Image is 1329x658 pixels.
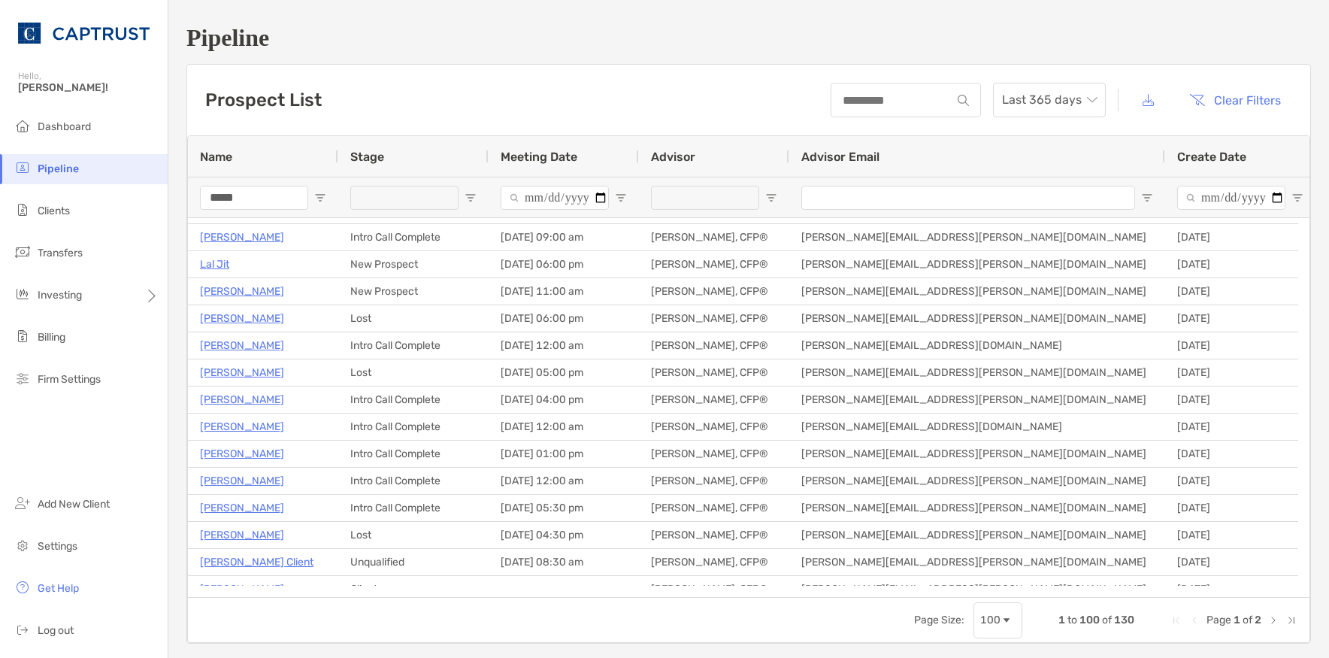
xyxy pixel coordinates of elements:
div: [DATE] 06:00 pm [489,305,639,332]
div: [PERSON_NAME], CFP® [639,441,789,467]
div: [PERSON_NAME], CFP® [639,549,789,575]
div: [DATE] 05:30 pm [489,495,639,521]
span: Log out [38,624,74,637]
a: [PERSON_NAME] [200,526,284,544]
div: [DATE] [1165,305,1315,332]
div: [DATE] [1165,414,1315,440]
input: Meeting Date Filter Input [501,186,609,210]
div: Next Page [1267,614,1279,626]
a: [PERSON_NAME] [200,580,284,599]
p: [PERSON_NAME] [200,309,284,328]
div: Client [338,576,489,602]
a: [PERSON_NAME] [200,228,284,247]
img: investing icon [14,285,32,303]
span: Pipeline [38,162,79,175]
p: [PERSON_NAME] [200,363,284,382]
span: Create Date [1177,150,1246,164]
div: [PERSON_NAME], CFP® [639,468,789,494]
div: Unqualified [338,549,489,575]
img: settings icon [14,536,32,554]
img: get-help icon [14,578,32,596]
img: firm-settings icon [14,369,32,387]
a: [PERSON_NAME] [200,499,284,517]
span: Transfers [38,247,83,259]
div: New Prospect [338,278,489,305]
input: Create Date Filter Input [1177,186,1285,210]
p: [PERSON_NAME] [200,390,284,409]
div: [PERSON_NAME][EMAIL_ADDRESS][PERSON_NAME][DOMAIN_NAME] [789,224,1165,250]
img: transfers icon [14,243,32,261]
div: [DATE] 12:00 am [489,332,639,359]
div: [PERSON_NAME], CFP® [639,359,789,386]
div: [DATE] [1165,278,1315,305]
div: [DATE] [1165,224,1315,250]
div: Previous Page [1188,614,1200,626]
div: Intro Call Complete [338,414,489,440]
div: [DATE] [1165,549,1315,575]
div: [DATE] [1165,522,1315,548]
div: Intro Call Complete [338,387,489,413]
div: Page Size: [914,614,964,626]
div: [PERSON_NAME], CFP® [639,387,789,413]
div: [PERSON_NAME][EMAIL_ADDRESS][PERSON_NAME][DOMAIN_NAME] [789,251,1165,277]
div: [PERSON_NAME][EMAIL_ADDRESS][DOMAIN_NAME] [789,414,1165,440]
span: 130 [1114,614,1134,626]
div: [DATE] [1165,441,1315,467]
div: [DATE] 01:00 pm [489,441,639,467]
div: [DATE] [1165,359,1315,386]
span: Stage [350,150,384,164]
div: [PERSON_NAME][EMAIL_ADDRESS][DOMAIN_NAME] [789,332,1165,359]
div: [PERSON_NAME], CFP® [639,495,789,521]
a: [PERSON_NAME] [200,336,284,355]
div: [DATE] [1165,332,1315,359]
span: Dashboard [38,120,91,133]
p: [PERSON_NAME] Client [200,553,313,572]
div: Page Size [973,602,1022,638]
span: [PERSON_NAME]! [18,81,159,94]
span: Firm Settings [38,373,101,386]
span: Advisor Email [801,150,879,164]
div: Intro Call Complete [338,332,489,359]
div: [DATE] 04:00 pm [489,387,639,413]
img: billing icon [14,327,32,345]
div: [PERSON_NAME][EMAIL_ADDRESS][PERSON_NAME][DOMAIN_NAME] [789,359,1165,386]
button: Open Filter Menu [765,192,777,204]
p: [PERSON_NAME] [200,282,284,301]
span: Advisor [651,150,695,164]
div: [DATE] [1165,468,1315,494]
div: [DATE] 08:30 am [489,549,639,575]
div: [PERSON_NAME], CFP® [639,224,789,250]
p: Lal Jit [200,255,229,274]
button: Open Filter Menu [314,192,326,204]
div: [PERSON_NAME][EMAIL_ADDRESS][PERSON_NAME][DOMAIN_NAME] [789,576,1165,602]
span: 1 [1234,614,1240,626]
p: [PERSON_NAME] [200,444,284,463]
div: Intro Call Complete [338,224,489,250]
img: add_new_client icon [14,494,32,512]
button: Open Filter Menu [465,192,477,204]
div: [DATE] [1165,387,1315,413]
a: [PERSON_NAME] [200,472,284,490]
div: Lost [338,305,489,332]
div: Intro Call Complete [338,468,489,494]
div: [DATE] 12:00 am [489,414,639,440]
div: Intro Call Complete [338,495,489,521]
div: [DATE] 06:00 pm [489,251,639,277]
span: to [1067,614,1077,626]
div: [DATE] [1165,576,1315,602]
img: input icon [958,95,969,106]
div: [PERSON_NAME], CFP® [639,251,789,277]
div: [PERSON_NAME][EMAIL_ADDRESS][PERSON_NAME][DOMAIN_NAME] [789,305,1165,332]
div: [PERSON_NAME][EMAIL_ADDRESS][PERSON_NAME][DOMAIN_NAME] [789,495,1165,521]
div: - [489,576,639,602]
img: pipeline icon [14,159,32,177]
img: clients icon [14,201,32,219]
img: dashboard icon [14,117,32,135]
img: CAPTRUST Logo [18,6,150,60]
img: logout icon [14,620,32,638]
div: [PERSON_NAME], CFP® [639,522,789,548]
